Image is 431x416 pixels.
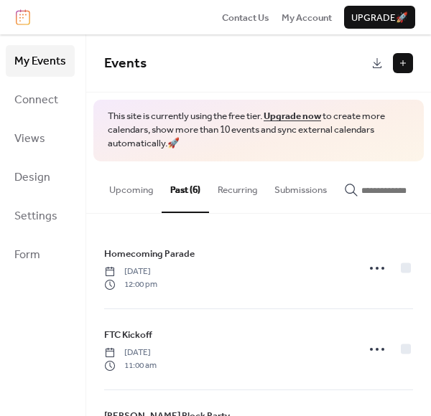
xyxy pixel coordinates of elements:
[162,161,209,213] button: Past (6)
[6,45,75,77] a: My Events
[104,327,152,343] a: FTC Kickoff
[222,10,269,24] a: Contact Us
[104,328,152,342] span: FTC Kickoff
[104,247,195,261] span: Homecoming Parade
[6,84,75,115] a: Connect
[101,161,162,212] button: Upcoming
[108,110,409,151] span: This site is currently using the free tier. to create more calendars, show more than 10 events an...
[104,246,195,262] a: Homecoming Parade
[222,11,269,25] span: Contact Us
[14,244,40,267] span: Form
[14,128,45,151] span: Views
[6,161,75,193] a: Design
[344,6,415,29] button: Upgrade🚀
[16,9,30,25] img: logo
[14,89,58,112] span: Connect
[104,265,157,278] span: [DATE]
[104,346,157,359] span: [DATE]
[209,161,266,212] button: Recurring
[351,11,408,25] span: Upgrade 🚀
[104,278,157,291] span: 12:00 pm
[282,10,332,24] a: My Account
[6,200,75,232] a: Settings
[104,359,157,372] span: 11:00 am
[14,205,57,228] span: Settings
[266,161,335,212] button: Submissions
[104,50,147,77] span: Events
[14,166,50,189] span: Design
[6,123,75,154] a: Views
[264,107,321,126] a: Upgrade now
[282,11,332,25] span: My Account
[6,239,75,270] a: Form
[14,50,66,73] span: My Events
